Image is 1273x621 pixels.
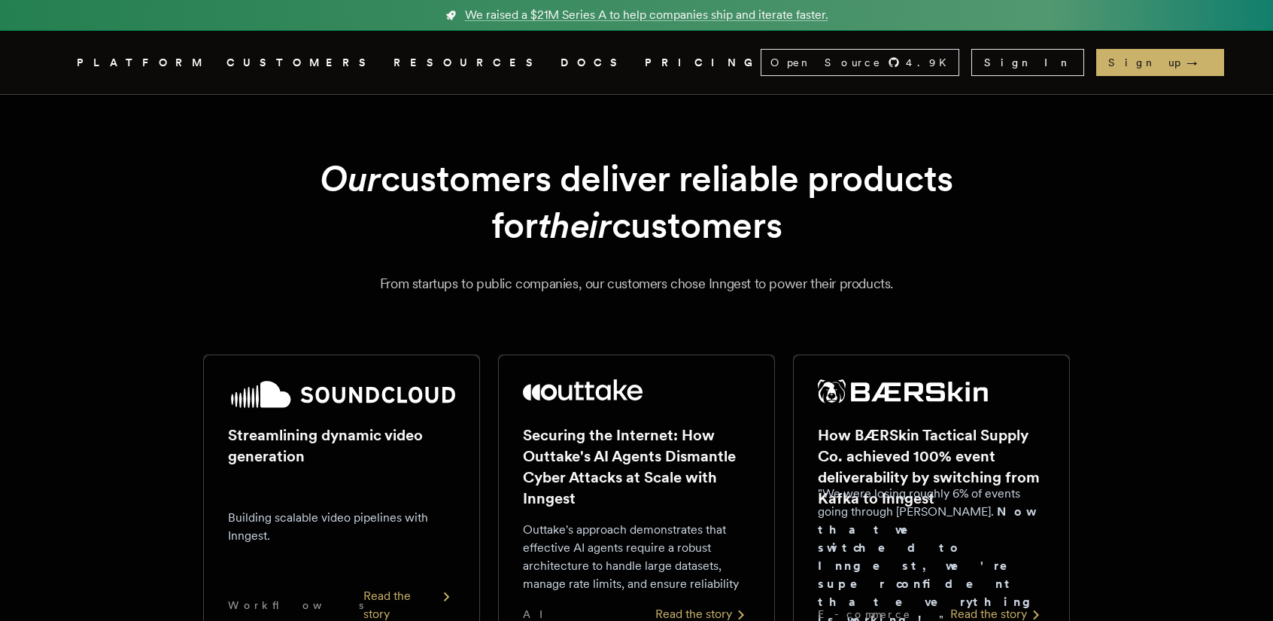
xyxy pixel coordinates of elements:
[561,53,627,72] a: DOCS
[393,53,542,72] button: RESOURCES
[239,155,1034,249] h1: customers deliver reliable products for customers
[1096,49,1224,76] a: Sign up
[228,425,455,467] h2: Streamlining dynamic video generation
[538,203,612,247] em: their
[1186,55,1212,70] span: →
[906,55,956,70] span: 4.9 K
[523,521,750,593] p: Outtake's approach demonstrates that effective AI agents require a robust architecture to handle ...
[818,379,988,403] img: BÆRSkin Tactical Supply Co.
[770,55,882,70] span: Open Source
[77,53,208,72] button: PLATFORM
[818,425,1045,509] h2: How BÆRSkin Tactical Supply Co. achieved 100% event deliverability by switching from Kafka to Inn...
[523,425,750,509] h2: Securing the Internet: How Outtake's AI Agents Dismantle Cyber Attacks at Scale with Inngest
[228,509,455,545] p: Building scalable video pipelines with Inngest.
[971,49,1084,76] a: Sign In
[523,379,643,400] img: Outtake
[226,53,375,72] a: CUSTOMERS
[228,598,363,613] span: Workflows
[95,273,1178,294] p: From startups to public companies, our customers chose Inngest to power their products.
[228,379,455,409] img: SoundCloud
[645,53,761,72] a: PRICING
[35,31,1238,94] nav: Global
[465,6,828,24] span: We raised a $21M Series A to help companies ship and iterate faster.
[320,157,381,200] em: Our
